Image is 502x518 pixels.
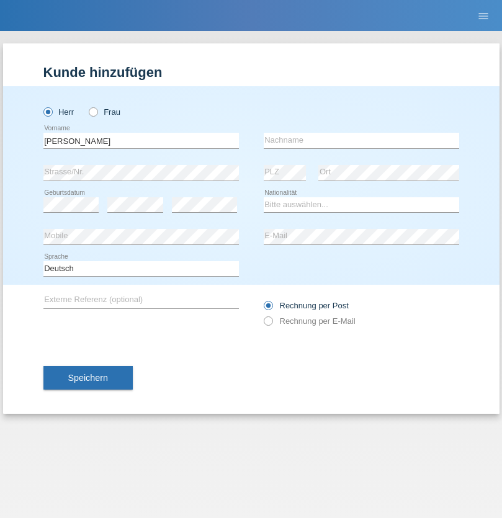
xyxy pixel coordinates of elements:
[43,65,459,80] h1: Kunde hinzufügen
[43,366,133,390] button: Speichern
[68,373,108,383] span: Speichern
[264,301,272,316] input: Rechnung per Post
[264,316,356,326] label: Rechnung per E-Mail
[477,10,490,22] i: menu
[89,107,97,115] input: Frau
[264,301,349,310] label: Rechnung per Post
[89,107,120,117] label: Frau
[264,316,272,332] input: Rechnung per E-Mail
[471,12,496,19] a: menu
[43,107,52,115] input: Herr
[43,107,74,117] label: Herr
